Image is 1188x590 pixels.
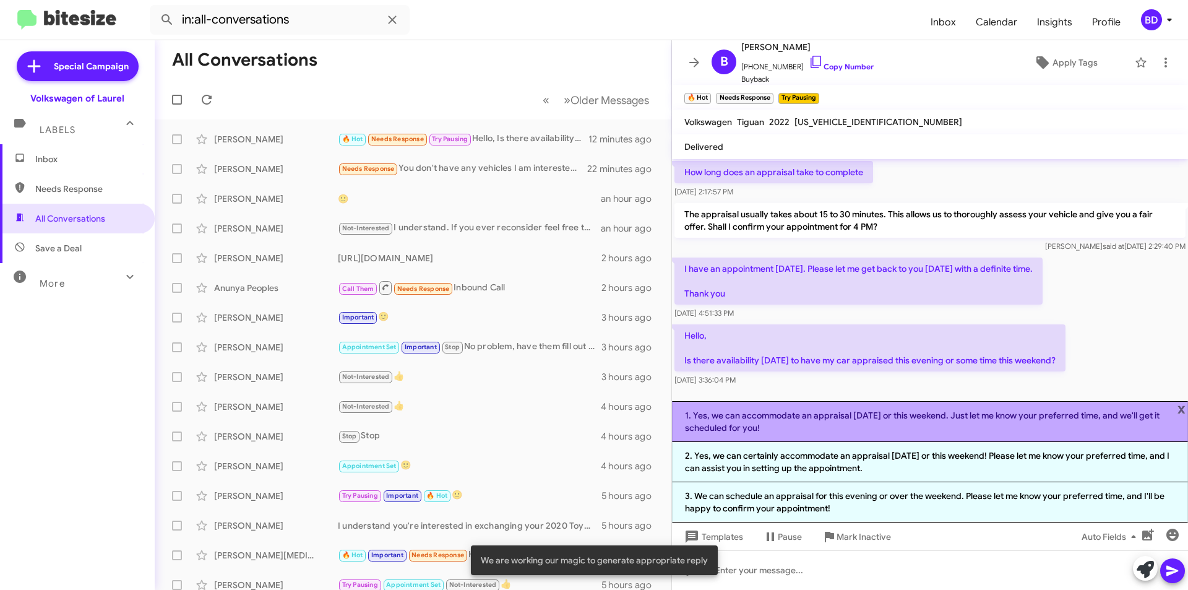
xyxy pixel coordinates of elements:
[1045,241,1186,251] span: [PERSON_NAME] [DATE] 2:29:40 PM
[214,193,338,205] div: [PERSON_NAME]
[601,341,661,354] div: 3 hours ago
[601,401,661,413] div: 4 hours ago
[741,54,874,73] span: [PHONE_NUMBER]
[338,370,601,384] div: 👍
[445,343,460,351] span: Stop
[214,430,338,443] div: [PERSON_NAME]
[338,132,588,146] div: Hello, Is there availability [DATE] to have my car appraised this evening or some time this weekend?
[1027,4,1082,40] a: Insights
[338,519,601,532] div: I understand you're interested in exchanging your 2020 Toyota Highlander for a newer model. Let's...
[674,203,1186,238] p: The appraisal usually takes about 15 to 30 minutes. This allows us to thoroughly assess your vehi...
[684,116,732,128] span: Volkswagen
[601,430,661,443] div: 4 hours ago
[342,462,397,470] span: Appointment Set
[214,252,338,264] div: [PERSON_NAME]
[54,60,129,72] span: Special Campaign
[30,92,124,105] div: Volkswagen of Laurel
[342,165,395,173] span: Needs Response
[1103,241,1124,251] span: said at
[342,373,390,381] span: Not-Interested
[570,93,649,107] span: Older Messages
[684,93,711,104] small: 🔥 Hot
[342,402,390,410] span: Not-Interested
[338,193,601,205] div: 🙂
[338,252,601,264] div: [URL][DOMAIN_NAME]
[1072,526,1151,548] button: Auto Fields
[601,193,661,205] div: an hour ago
[338,399,601,414] div: 👍
[921,4,966,40] a: Inbox
[794,116,962,128] span: [US_VEHICLE_IDENTIFICATION_NUMBER]
[342,551,363,559] span: 🔥 Hot
[1141,9,1162,30] div: BD
[342,343,397,351] span: Appointment Set
[674,161,873,183] p: How long does an appraisal take to complete
[371,551,403,559] span: Important
[214,401,338,413] div: [PERSON_NAME]
[338,340,601,354] div: No problem, have them fill out an online credit app [URL][DOMAIN_NAME]
[338,221,601,235] div: I understand. If you ever reconsider feel free to reach out.
[601,460,661,472] div: 4 hours ago
[837,526,891,548] span: Mark Inactive
[1082,4,1130,40] a: Profile
[556,87,656,113] button: Next
[1082,526,1141,548] span: Auto Fields
[214,133,338,145] div: [PERSON_NAME]
[172,50,317,70] h1: All Conversations
[778,526,802,548] span: Pause
[214,519,338,532] div: [PERSON_NAME]
[741,73,874,85] span: Buyback
[601,311,661,324] div: 3 hours ago
[426,492,447,500] span: 🔥 Hot
[481,554,708,566] span: We are working our magic to generate appropriate reply
[601,282,661,294] div: 2 hours ago
[405,343,437,351] span: Important
[214,341,338,354] div: [PERSON_NAME]
[672,401,1188,442] li: 1. Yes, we can accommodate an appraisal [DATE] or this weekend. Just let me know your preferred t...
[672,526,753,548] button: Templates
[587,163,661,175] div: 22 minutes ago
[720,52,728,72] span: B
[214,490,338,502] div: [PERSON_NAME]
[35,212,105,225] span: All Conversations
[338,548,601,562] div: How much ?
[674,324,1065,371] p: Hello, Is there availability [DATE] to have my car appraised this evening or some time this weekend?
[35,242,82,254] span: Save a Deal
[601,252,661,264] div: 2 hours ago
[741,40,874,54] span: [PERSON_NAME]
[778,93,819,104] small: Try Pausing
[812,526,901,548] button: Mark Inactive
[338,162,587,176] div: You don't have any vehicles I am interested in
[40,124,75,136] span: Labels
[1002,51,1129,74] button: Apply Tags
[432,135,468,143] span: Try Pausing
[674,187,733,196] span: [DATE] 2:17:57 PM
[674,308,734,318] span: [DATE] 4:51:33 PM
[342,313,374,321] span: Important
[601,371,661,383] div: 3 hours ago
[716,93,773,104] small: Needs Response
[338,310,601,324] div: 🙂
[588,133,661,145] div: 12 minutes ago
[342,581,378,589] span: Try Pausing
[564,92,570,108] span: »
[672,482,1188,523] li: 3. We can schedule an appraisal for this evening or over the weekend. Please let me know your pre...
[338,488,601,503] div: 🙂
[1130,9,1174,30] button: BD
[411,551,464,559] span: Needs Response
[386,581,441,589] span: Appointment Set
[214,282,338,294] div: Anunya Peoples
[40,278,65,289] span: More
[338,280,601,295] div: Inbound Call
[966,4,1027,40] a: Calendar
[214,163,338,175] div: [PERSON_NAME]
[214,222,338,235] div: [PERSON_NAME]
[601,519,661,532] div: 5 hours ago
[753,526,812,548] button: Pause
[386,492,418,500] span: Important
[35,183,140,195] span: Needs Response
[214,311,338,324] div: [PERSON_NAME]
